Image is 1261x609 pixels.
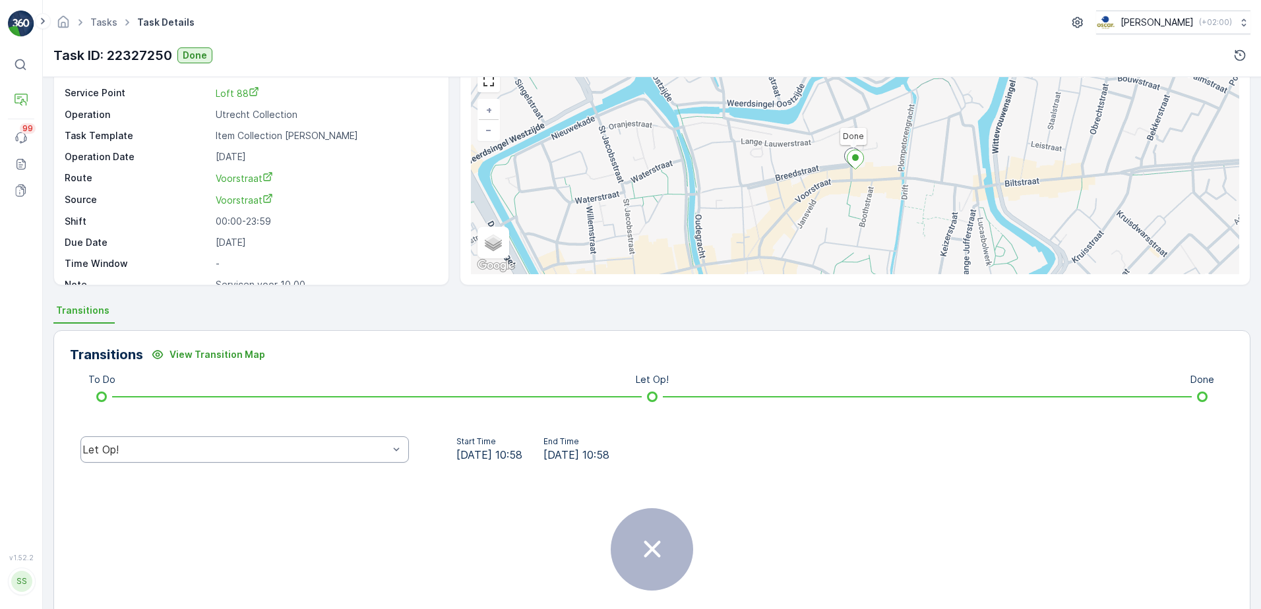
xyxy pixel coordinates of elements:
span: Voorstraat [216,194,273,206]
div: Let Op! [82,444,388,455]
button: Done [177,47,212,63]
span: [DATE] 10:58 [456,447,522,463]
span: v 1.52.2 [8,554,34,562]
p: Utrecht Collection [216,108,435,121]
p: - [216,257,435,270]
button: SS [8,564,34,598]
p: Done [1190,373,1214,386]
p: Due Date [65,236,210,249]
p: View Transition Map [169,348,265,361]
a: Zoom In [479,100,499,120]
a: Zoom Out [479,120,499,140]
span: Voorstraat [216,173,273,184]
a: Voorstraat [216,171,435,185]
a: Tasks [90,16,117,28]
p: Operation [65,108,210,121]
p: Item Collection [PERSON_NAME] [216,129,435,142]
p: Note [65,278,210,291]
a: Homepage [56,20,71,31]
p: Servicen voor 10.00 [216,278,435,291]
span: − [485,124,492,135]
span: + [486,104,492,115]
a: View Fullscreen [479,71,499,91]
button: View Transition Map [143,344,273,365]
img: basis-logo_rgb2x.png [1096,15,1115,30]
p: Time Window [65,257,210,270]
p: Service Point [65,86,210,100]
p: ( +02:00 ) [1199,17,1232,28]
p: Shift [65,215,210,228]
p: [DATE] [216,150,435,163]
p: End Time [543,436,609,447]
a: Voorstraat [216,193,435,207]
a: Open this area in Google Maps (opens a new window) [474,257,518,274]
p: Source [65,193,210,207]
p: Start Time [456,436,522,447]
p: Route [65,171,210,185]
span: Transitions [56,304,109,317]
button: [PERSON_NAME](+02:00) [1096,11,1250,34]
p: [DATE] [216,236,435,249]
a: Loft 88 [216,86,435,100]
a: Layers [479,228,508,257]
div: SS [11,571,32,592]
img: logo [8,11,34,37]
img: Google [474,257,518,274]
p: Operation Date [65,150,210,163]
p: [PERSON_NAME] [1121,16,1194,29]
p: 99 [22,123,33,134]
p: 00:00-23:59 [216,215,435,228]
a: 99 [8,125,34,151]
p: Let Op! [636,373,669,386]
p: Task Template [65,129,210,142]
p: Done [183,49,207,62]
span: Task Details [135,16,197,29]
p: To Do [88,373,115,386]
p: Transitions [70,345,143,364]
span: [DATE] 10:58 [543,447,609,463]
span: Loft 88 [216,88,259,99]
p: Task ID: 22327250 [53,45,172,65]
